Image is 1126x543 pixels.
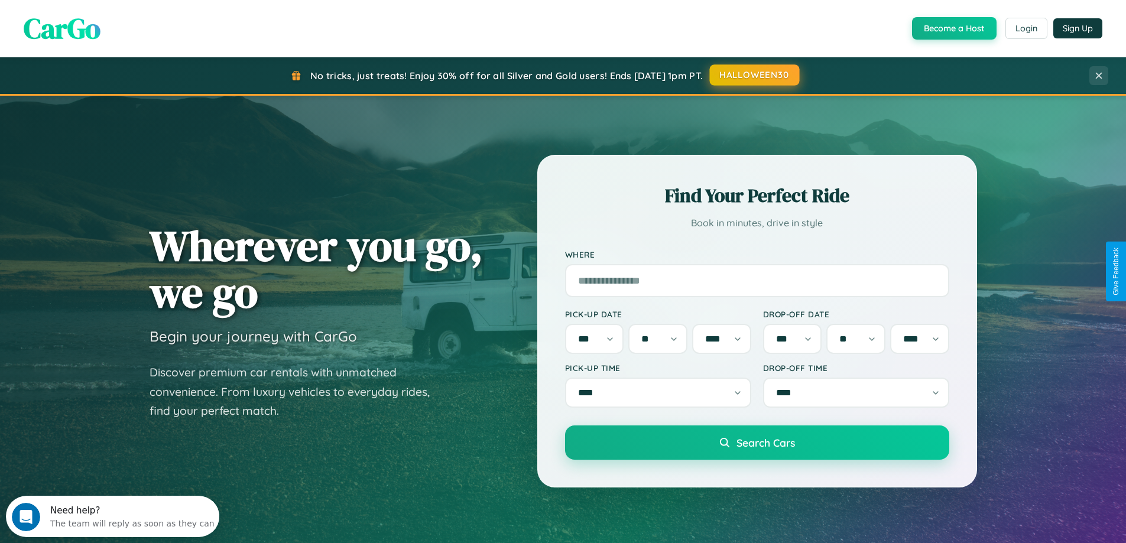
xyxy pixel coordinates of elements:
[710,64,800,86] button: HALLOWEEN30
[565,363,751,373] label: Pick-up Time
[12,503,40,531] iframe: Intercom live chat
[150,363,445,421] p: Discover premium car rentals with unmatched convenience. From luxury vehicles to everyday rides, ...
[44,10,209,19] div: Need help?
[24,9,100,48] span: CarGo
[565,425,949,460] button: Search Cars
[1112,248,1120,295] div: Give Feedback
[150,222,483,316] h1: Wherever you go, we go
[44,19,209,32] div: The team will reply as soon as they can
[565,309,751,319] label: Pick-up Date
[5,5,220,37] div: Open Intercom Messenger
[310,70,703,82] span: No tricks, just treats! Enjoy 30% off for all Silver and Gold users! Ends [DATE] 1pm PT.
[763,309,949,319] label: Drop-off Date
[6,496,219,537] iframe: Intercom live chat discovery launcher
[565,183,949,209] h2: Find Your Perfect Ride
[736,436,795,449] span: Search Cars
[565,214,949,232] p: Book in minutes, drive in style
[565,249,949,259] label: Where
[1053,18,1102,38] button: Sign Up
[1005,18,1047,39] button: Login
[912,17,997,40] button: Become a Host
[150,327,357,345] h3: Begin your journey with CarGo
[763,363,949,373] label: Drop-off Time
